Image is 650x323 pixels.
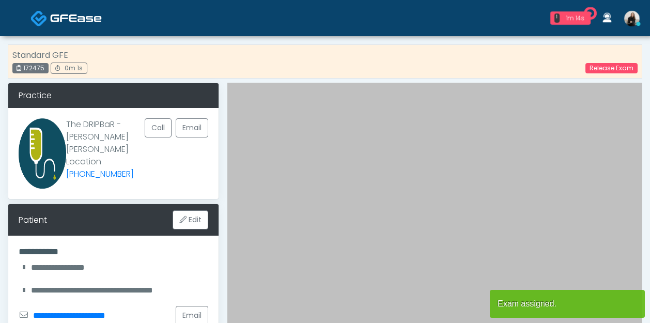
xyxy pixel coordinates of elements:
[19,214,47,226] div: Patient
[554,13,560,23] div: 1
[585,63,638,73] a: Release Exam
[12,49,68,61] strong: Standard GFE
[19,118,66,189] img: Provider image
[490,290,645,318] article: Exam assigned.
[12,63,49,73] div: 172475
[544,7,597,29] a: 1 1m 14s
[66,118,145,180] p: The DRIPBaR - [PERSON_NAME] [PERSON_NAME] Location
[65,64,83,72] span: 0m 1s
[145,118,172,137] button: Call
[30,10,48,27] img: Docovia
[66,168,134,180] a: [PHONE_NUMBER]
[564,13,586,23] div: 1m 14s
[50,13,102,23] img: Docovia
[173,210,208,229] button: Edit
[176,118,208,137] a: Email
[624,11,640,26] img: Sydney Lundberg
[30,1,102,35] a: Docovia
[8,83,219,108] div: Practice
